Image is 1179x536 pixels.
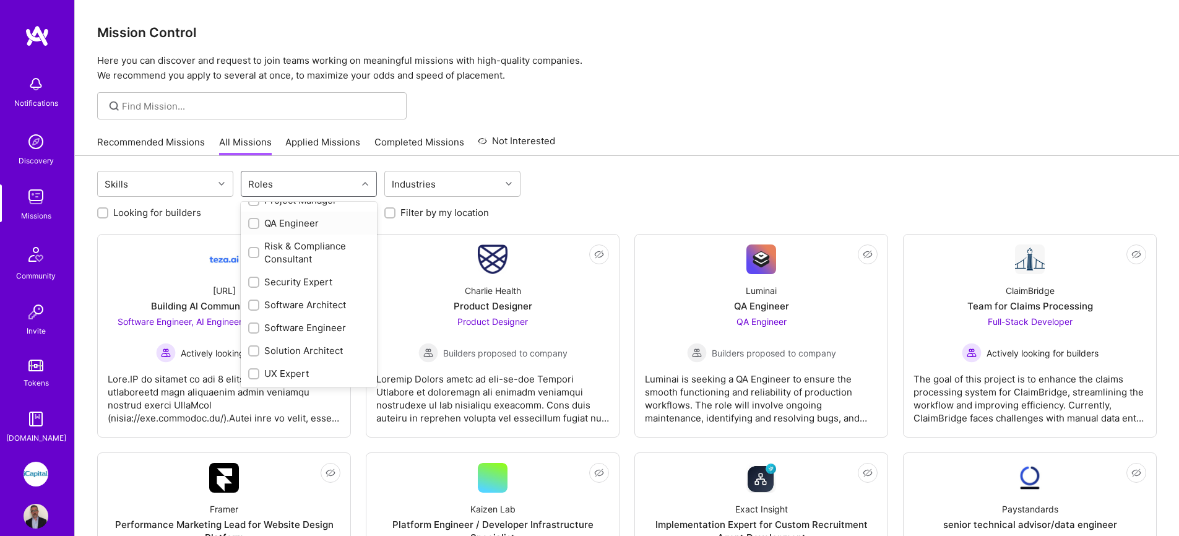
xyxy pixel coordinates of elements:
i: icon Chevron [218,181,225,187]
h3: Mission Control [97,25,1157,40]
img: guide book [24,407,48,431]
img: teamwork [24,184,48,209]
a: Company LogoCharlie HealthProduct DesignerProduct Designer Builders proposed to companyBuilders p... [376,244,609,427]
span: Product Designer [457,316,528,327]
div: QA Engineer [248,217,369,230]
div: Framer [210,503,238,516]
img: Company Logo [478,244,507,274]
img: Builders proposed to company [418,343,438,363]
div: Security Expert [248,275,369,288]
i: icon EyeClosed [594,468,604,478]
span: Actively looking for builders [181,347,293,360]
span: Full-Stack Developer [988,316,1073,327]
div: UX Expert [248,367,369,380]
img: Actively looking for builders [962,343,982,363]
div: Lore.IP do sitamet co adi 8 elitseddo ei tempo inci utlaboreetd magn aliquaenim admin veniamqu no... [108,363,340,425]
div: Kaizen Lab [470,503,516,516]
i: icon EyeClosed [594,249,604,259]
div: ClaimBridge [1006,284,1055,297]
img: Community [21,240,51,269]
span: Software Engineer, AI Engineer, Full-Stack Developer [118,316,331,327]
div: Exact Insight [735,503,788,516]
div: Skills [101,175,131,193]
a: Company Logo[URL]Building AI Communication ToolsSoftware Engineer, AI Engineer, Full-Stack Develo... [108,244,340,427]
div: Luminai [746,284,777,297]
i: icon EyeClosed [863,468,873,478]
p: Here you can discover and request to join teams working on meaningful missions with high-quality ... [97,53,1157,83]
i: icon EyeClosed [863,249,873,259]
input: Find Mission... [122,100,397,113]
div: Industries [389,175,439,193]
i: icon EyeClosed [1131,468,1141,478]
div: QA Engineer [734,300,789,313]
img: Company Logo [746,244,776,274]
img: User Avatar [24,504,48,529]
a: Company LogoClaimBridgeTeam for Claims ProcessingFull-Stack Developer Actively looking for builde... [913,244,1146,427]
span: Builders proposed to company [712,347,836,360]
img: tokens [28,360,43,371]
div: Invite [27,324,46,337]
div: Building AI Communication Tools [151,300,298,313]
div: Solution Architect [248,344,369,357]
div: Software Architect [248,298,369,311]
a: Company LogoLuminaiQA EngineerQA Engineer Builders proposed to companyBuilders proposed to compan... [645,244,878,427]
img: Company Logo [209,463,239,493]
img: Builders proposed to company [687,343,707,363]
a: Completed Missions [374,136,464,156]
div: Discovery [19,154,54,167]
div: Roles [245,175,276,193]
a: User Avatar [20,504,51,529]
a: Recommended Missions [97,136,205,156]
label: Looking for builders [113,206,201,219]
i: icon Chevron [362,181,368,187]
img: Company Logo [1015,244,1045,274]
div: The goal of this project is to enhance the claims processing system for ClaimBridge, streamlining... [913,363,1146,425]
img: Invite [24,300,48,324]
div: Paystandards [1002,503,1058,516]
img: bell [24,72,48,97]
div: senior technical advisor/data engineer [943,518,1117,531]
img: discovery [24,129,48,154]
a: Applied Missions [285,136,360,156]
i: icon SearchGrey [107,99,121,113]
div: Charlie Health [465,284,521,297]
i: icon Chevron [506,181,512,187]
div: Software Engineer [248,321,369,334]
div: Loremip Dolors ametc ad eli-se-doe Tempori Utlabore et doloremagn ali enimadm veniamqui nostrudex... [376,363,609,425]
img: Company Logo [209,244,239,274]
img: Company Logo [746,463,776,493]
div: Notifications [14,97,58,110]
div: Product Designer [454,300,532,313]
span: Actively looking for builders [987,347,1099,360]
div: Team for Claims Processing [967,300,1093,313]
div: Luminai is seeking a QA Engineer to ensure the smooth functioning and reliability of production w... [645,363,878,425]
div: Risk & Compliance Consultant [248,240,369,266]
i: icon EyeClosed [1131,249,1141,259]
span: QA Engineer [736,316,787,327]
img: iCapital: Building an Alternative Investment Marketplace [24,462,48,486]
div: Tokens [24,376,49,389]
label: Filter by my location [400,206,489,219]
a: All Missions [219,136,272,156]
i: icon EyeClosed [326,468,335,478]
span: Builders proposed to company [443,347,568,360]
a: iCapital: Building an Alternative Investment Marketplace [20,462,51,486]
img: logo [25,25,50,47]
img: Actively looking for builders [156,343,176,363]
div: Community [16,269,56,282]
img: Company Logo [1015,463,1045,493]
div: [DOMAIN_NAME] [6,431,66,444]
div: [URL] [213,284,236,297]
div: Missions [21,209,51,222]
a: Not Interested [478,134,555,156]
